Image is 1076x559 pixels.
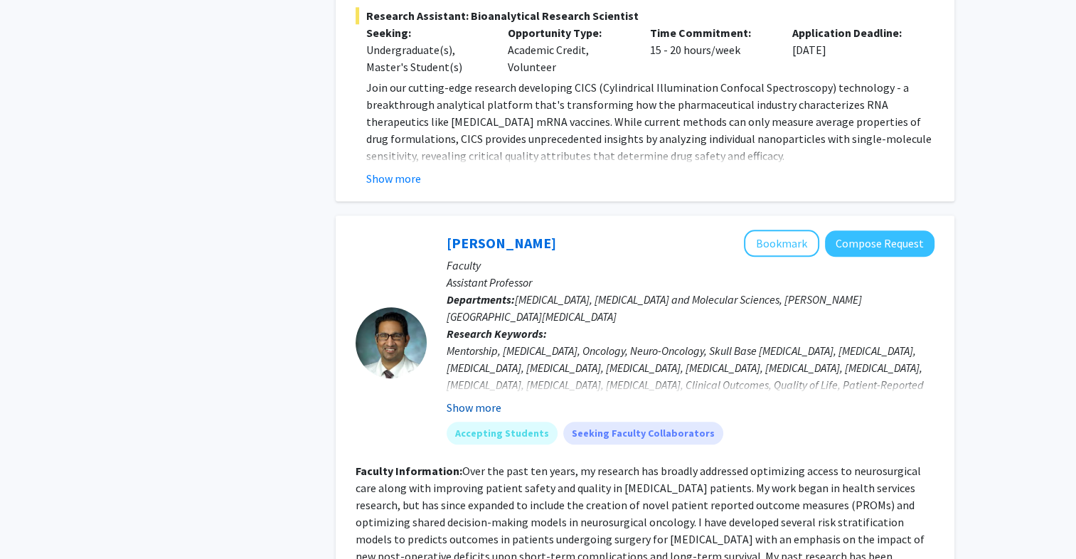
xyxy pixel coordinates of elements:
[782,24,924,75] div: [DATE]
[447,274,934,291] p: Assistant Professor
[11,495,60,548] iframe: Chat
[447,292,515,307] b: Departments:
[366,79,934,164] p: Join our cutting-edge research developing CICS (Cylindrical Illumination Confocal Spectroscopy) t...
[563,422,723,444] mat-chip: Seeking Faculty Collaborators
[825,230,934,257] button: Compose Request to Raj Mukherjee
[356,7,934,24] span: Research Assistant: Bioanalytical Research Scientist
[447,422,558,444] mat-chip: Accepting Students
[792,24,913,41] p: Application Deadline:
[744,230,819,257] button: Add Raj Mukherjee to Bookmarks
[447,342,934,444] div: Mentorship, [MEDICAL_DATA], Oncology, Neuro-Oncology, Skull Base [MEDICAL_DATA], [MEDICAL_DATA], ...
[447,399,501,416] button: Show more
[447,326,547,341] b: Research Keywords:
[447,257,934,274] p: Faculty
[497,24,639,75] div: Academic Credit, Volunteer
[366,24,487,41] p: Seeking:
[366,41,487,75] div: Undergraduate(s), Master's Student(s)
[447,292,862,324] span: [MEDICAL_DATA], [MEDICAL_DATA] and Molecular Sciences, [PERSON_NAME][GEOGRAPHIC_DATA][MEDICAL_DATA]
[650,24,771,41] p: Time Commitment:
[508,24,629,41] p: Opportunity Type:
[447,234,556,252] a: [PERSON_NAME]
[356,464,462,478] b: Faculty Information:
[639,24,782,75] div: 15 - 20 hours/week
[366,170,421,187] button: Show more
